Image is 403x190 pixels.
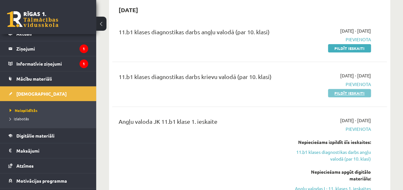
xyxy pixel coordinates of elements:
span: Pievienota [293,81,371,88]
a: Atzīmes [8,158,88,173]
legend: Ziņojumi [16,41,88,56]
a: Izlabotās [10,116,90,122]
a: Ziņojumi1 [8,41,88,56]
span: Atzīmes [16,163,34,169]
span: Motivācijas programma [16,178,67,184]
span: Izlabotās [10,116,29,121]
span: Neizpildītās [10,108,38,113]
span: [DATE] - [DATE] [340,72,371,79]
a: Rīgas 1. Tālmācības vidusskola [7,11,58,27]
span: Pievienota [293,36,371,43]
div: 11.b1 klases diagnostikas darbs krievu valodā (par 10. klasi) [119,72,284,84]
span: Pievienota [293,126,371,132]
span: [DEMOGRAPHIC_DATA] [16,91,67,97]
div: Angļu valoda JK 11.b1 klase 1. ieskaite [119,117,284,129]
a: Pildīt ieskaiti [328,89,371,97]
i: 1 [80,44,88,53]
a: [DEMOGRAPHIC_DATA] [8,86,88,101]
span: [DATE] - [DATE] [340,117,371,124]
div: 11.b1 klases diagnostikas darbs angļu valodā (par 10. klasi) [119,28,284,39]
a: Pildīt ieskaiti [328,44,371,52]
span: Mācību materiāli [16,76,52,82]
h2: [DATE] [112,2,145,17]
a: 11.b1 klases diagnostikas darbs angļu valodā (par 10. klasi) [293,149,371,162]
a: Motivācijas programma [8,173,88,188]
div: Nepieciešams apgūt digitālo materiālu: [293,169,371,182]
legend: Informatīvie ziņojumi [16,56,88,71]
a: Digitālie materiāli [8,128,88,143]
legend: Maksājumi [16,143,88,158]
a: Mācību materiāli [8,71,88,86]
a: Informatīvie ziņojumi1 [8,56,88,71]
span: Digitālie materiāli [16,133,55,139]
a: Neizpildītās [10,107,90,113]
i: 1 [80,59,88,68]
span: [DATE] - [DATE] [340,28,371,34]
a: Maksājumi [8,143,88,158]
div: Nepieciešams izpildīt šīs ieskaites: [293,139,371,146]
